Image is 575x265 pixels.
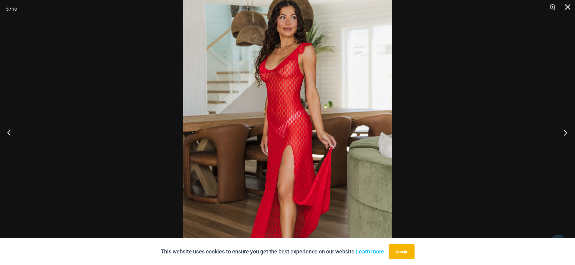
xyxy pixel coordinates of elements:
button: Accept [389,244,415,259]
a: Learn more [356,248,384,255]
p: This website uses cookies to ensure you get the best experience on our website. [161,247,384,256]
div: 5 / 10 [6,5,17,14]
button: Next [552,117,575,148]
